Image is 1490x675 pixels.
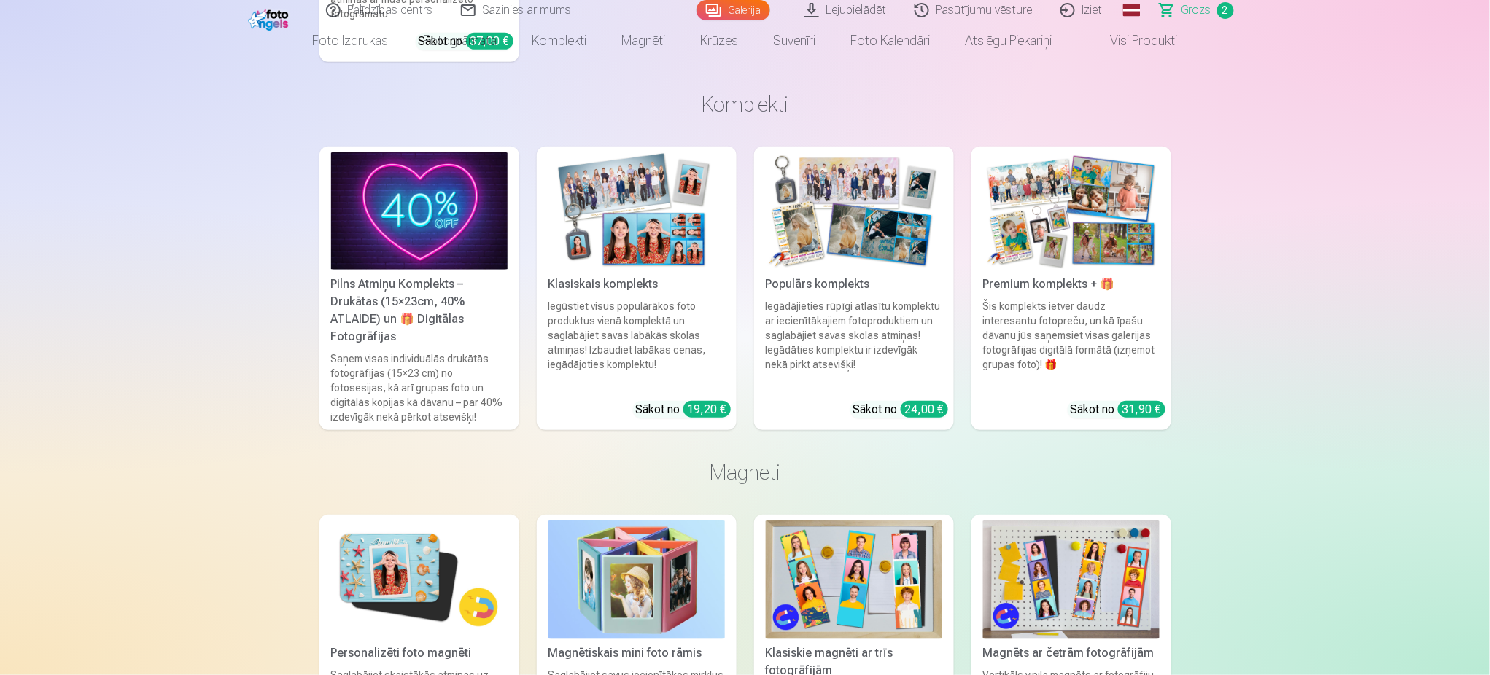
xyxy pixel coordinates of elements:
a: Suvenīri [756,20,833,61]
h3: Magnēti [331,459,1160,485]
div: Iegādājieties rūpīgi atlasītu komplektu ar iecienītākajiem fotoproduktiem un saglabājiet savas sk... [760,299,948,389]
img: Klasiskais komplekts [548,152,725,270]
img: Personalizēti foto magnēti [331,520,508,638]
div: Klasiskais komplekts [543,276,731,293]
div: Sākot no [636,401,731,418]
a: Magnēti [604,20,683,61]
div: Iegūstiet visus populārākos foto produktus vienā komplektā un saglabājiet savas labākās skolas at... [543,299,731,389]
span: 2 [1217,2,1234,19]
div: Populārs komplekts [760,276,948,293]
img: Magnētiskais mini foto rāmis [548,520,725,638]
div: 24,00 € [901,401,948,418]
a: Pilns Atmiņu Komplekts – Drukātas (15×23cm, 40% ATLAIDE) un 🎁 Digitālas Fotogrāfijas Pilns Atmiņu... [319,147,519,430]
a: Krūzes [683,20,756,61]
div: Saņem visas individuālās drukātās fotogrāfijas (15×23 cm) no fotosesijas, kā arī grupas foto un d... [325,351,513,424]
div: Sākot no [1071,401,1165,418]
div: Magnēts ar četrām fotogrāfijām [977,644,1165,662]
div: Personalizēti foto magnēti [325,644,513,662]
a: Klasiskais komplektsKlasiskais komplektsIegūstiet visus populārākos foto produktus vienā komplekt... [537,147,737,430]
a: Premium komplekts + 🎁 Premium komplekts + 🎁Šis komplekts ietver daudz interesantu fotopreču, un k... [971,147,1171,430]
span: Grozs [1181,1,1211,19]
div: 31,90 € [1118,401,1165,418]
img: /fa1 [248,6,292,31]
div: Premium komplekts + 🎁 [977,276,1165,293]
img: Pilns Atmiņu Komplekts – Drukātas (15×23cm, 40% ATLAIDE) un 🎁 Digitālas Fotogrāfijas [331,152,508,270]
div: Sākot no [853,401,948,418]
a: Komplekti [514,20,604,61]
a: Visi produkti [1070,20,1195,61]
div: 19,20 € [683,401,731,418]
img: Klasiskie magnēti ar trīs fotogrāfijām [766,520,942,638]
img: Premium komplekts + 🎁 [983,152,1160,270]
a: Foto izdrukas [295,20,406,61]
img: Magnēts ar četrām fotogrāfijām [983,520,1160,638]
a: Foto kalendāri [833,20,947,61]
a: Fotogrāmata [406,20,514,61]
div: Magnētiskais mini foto rāmis [543,644,731,662]
img: Populārs komplekts [766,152,942,270]
div: Pilns Atmiņu Komplekts – Drukātas (15×23cm, 40% ATLAIDE) un 🎁 Digitālas Fotogrāfijas [325,276,513,346]
h3: Komplekti [331,91,1160,117]
a: Atslēgu piekariņi [947,20,1070,61]
a: Populārs komplektsPopulārs komplektsIegādājieties rūpīgi atlasītu komplektu ar iecienītākajiem fo... [754,147,954,430]
div: Šis komplekts ietver daudz interesantu fotopreču, un kā īpašu dāvanu jūs saņemsiet visas galerija... [977,299,1165,389]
